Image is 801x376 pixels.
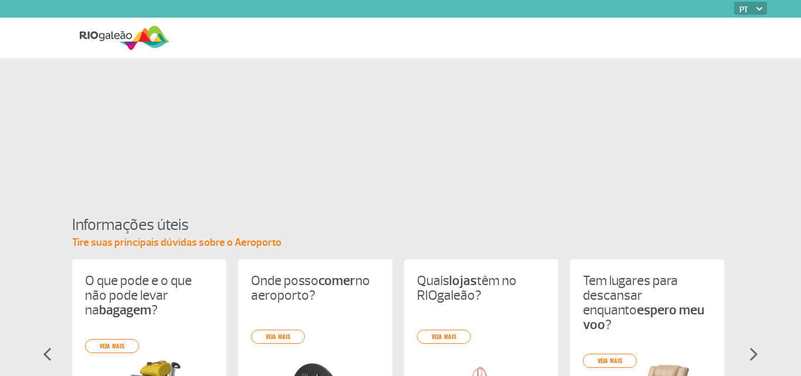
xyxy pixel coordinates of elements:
[85,273,213,317] p: O que pode e o que não pode levar na ?
[72,236,729,250] p: Tire suas principais dúvidas sobre o Aeroporto
[72,214,729,236] h4: Informações úteis
[43,347,52,361] img: seta-esquerda
[749,347,758,361] img: seta-direita
[449,272,477,289] strong: lojas
[251,330,305,344] a: veja mais
[85,339,139,353] a: veja mais
[99,302,151,319] strong: bagagem
[251,273,379,303] p: Onde posso no aeroporto?
[583,273,711,332] p: Tem lugares para descansar enquanto ?
[583,302,704,333] strong: espero meu voo
[417,330,471,344] a: veja mais
[583,354,637,368] a: veja mais
[417,273,545,303] p: Quais têm no RIOgaleão?
[318,272,355,289] strong: comer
